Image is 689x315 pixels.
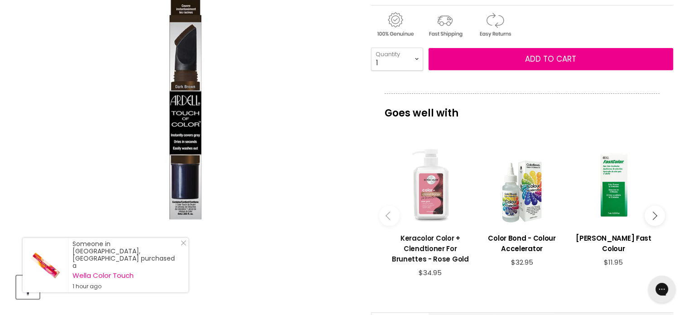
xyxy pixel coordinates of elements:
[525,53,576,64] span: Add to cart
[389,233,472,264] h3: Keracolor Color + Clendtioner For Brunettes - Rose Gold
[389,226,472,269] a: View product:Keracolor Color + Clendtioner For Brunettes - Rose Gold
[644,272,680,306] iframe: Gorgias live chat messenger
[572,233,655,254] h3: [PERSON_NAME] Fast Colour
[572,226,655,258] a: View product:Ardell Fast Colour
[72,283,179,290] small: 1 hour ago
[511,257,533,267] span: $32.95
[471,11,519,39] img: returns.gif
[481,226,563,258] a: View product:Color Bond - Colour Accelerator
[429,48,673,71] button: Add to cart
[15,273,356,299] div: Product thumbnails
[16,276,39,299] button: Ardell Root Touch Up Brush - Dark Brown
[604,257,623,267] span: $11.95
[181,240,186,246] svg: Close Icon
[72,272,179,279] a: Wella Color Touch
[17,276,39,298] img: Ardell Root Touch Up Brush - Dark Brown
[177,240,186,249] a: Close Notification
[421,11,469,39] img: shipping.gif
[72,240,179,290] div: Someone in [GEOGRAPHIC_DATA], [GEOGRAPHIC_DATA] purchased a
[371,48,423,70] select: Quantity
[419,268,442,277] span: $34.95
[23,238,68,292] a: Visit product page
[481,233,563,254] h3: Color Bond - Colour Accelerator
[371,11,419,39] img: genuine.gif
[385,93,660,123] p: Goes well with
